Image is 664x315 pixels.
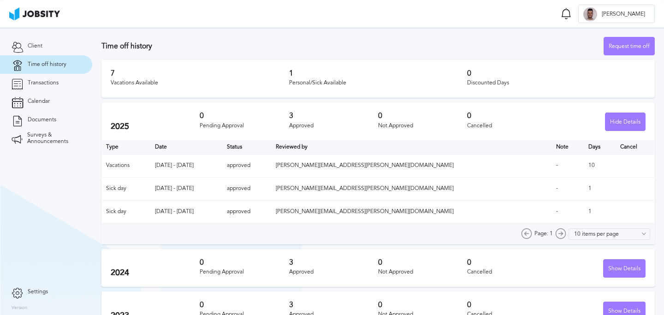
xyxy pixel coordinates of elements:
[616,140,655,154] th: Cancel
[378,301,467,309] h3: 0
[467,112,556,120] h3: 0
[556,162,558,168] span: -
[289,112,378,120] h3: 3
[603,259,646,278] button: Show Details
[583,7,597,21] div: M
[605,113,645,131] div: Hide Details
[378,258,467,267] h3: 0
[28,80,59,86] span: Transactions
[556,185,558,191] span: -
[276,185,454,191] span: [PERSON_NAME][EMAIL_ADDRESS][PERSON_NAME][DOMAIN_NAME]
[28,117,56,123] span: Documents
[111,80,289,86] div: Vacations Available
[150,177,222,200] td: [DATE] - [DATE]
[584,177,616,200] td: 1
[200,112,289,120] h3: 0
[222,200,271,223] td: approved
[111,268,200,278] h2: 2024
[378,123,467,129] div: Not Approved
[597,11,650,18] span: [PERSON_NAME]
[271,140,551,154] th: Toggle SortBy
[111,69,289,77] h3: 7
[467,301,556,309] h3: 0
[200,258,289,267] h3: 0
[12,305,29,311] label: Version:
[467,80,646,86] div: Discounted Days
[111,122,200,131] h2: 2025
[200,123,289,129] div: Pending Approval
[604,37,655,55] button: Request time off
[578,5,655,23] button: M[PERSON_NAME]
[467,269,556,275] div: Cancelled
[222,140,271,154] th: Toggle SortBy
[28,61,66,68] span: Time off history
[289,80,468,86] div: Personal/Sick Available
[556,208,558,214] span: -
[289,123,378,129] div: Approved
[101,42,604,50] h3: Time off history
[605,113,646,131] button: Hide Details
[604,37,654,56] div: Request time off
[289,301,378,309] h3: 3
[551,140,584,154] th: Toggle SortBy
[101,154,150,177] td: Vacations
[150,200,222,223] td: [DATE] - [DATE]
[9,7,60,20] img: ab4bad089aa723f57921c736e9817d99.png
[28,43,42,49] span: Client
[222,154,271,177] td: approved
[534,231,553,237] span: Page: 1
[101,200,150,223] td: Sick day
[28,289,48,295] span: Settings
[289,269,378,275] div: Approved
[467,258,556,267] h3: 0
[101,177,150,200] td: Sick day
[378,112,467,120] h3: 0
[604,260,645,278] div: Show Details
[467,69,646,77] h3: 0
[584,140,616,154] th: Days
[276,208,454,214] span: [PERSON_NAME][EMAIL_ADDRESS][PERSON_NAME][DOMAIN_NAME]
[222,177,271,200] td: approved
[289,69,468,77] h3: 1
[150,154,222,177] td: [DATE] - [DATE]
[584,200,616,223] td: 1
[28,98,50,105] span: Calendar
[150,140,222,154] th: Toggle SortBy
[200,269,289,275] div: Pending Approval
[289,258,378,267] h3: 3
[276,162,454,168] span: [PERSON_NAME][EMAIL_ADDRESS][PERSON_NAME][DOMAIN_NAME]
[584,154,616,177] td: 10
[467,123,556,129] div: Cancelled
[101,140,150,154] th: Type
[378,269,467,275] div: Not Approved
[200,301,289,309] h3: 0
[27,132,81,145] span: Surveys & Announcements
